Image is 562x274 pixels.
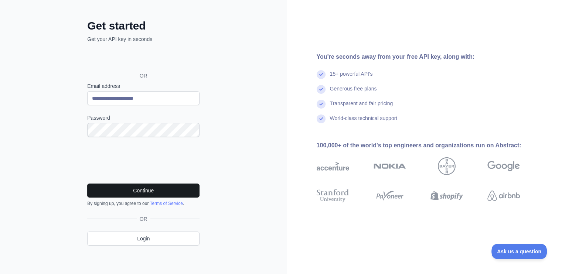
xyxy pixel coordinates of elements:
div: World-class technical support [330,114,398,129]
div: 100,000+ of the world's top engineers and organizations run on Abstract: [317,141,544,150]
img: check mark [317,70,326,79]
iframe: Toggle Customer Support [491,244,547,259]
img: stanford university [317,188,349,204]
a: Login [87,232,200,246]
div: Generous free plans [330,85,377,100]
img: payoneer [374,188,406,204]
span: OR [134,72,153,79]
img: accenture [317,157,349,175]
div: You're seconds away from your free API key, along with: [317,52,544,61]
h2: Get started [87,19,200,32]
a: Terms of Service [150,201,183,206]
img: shopify [430,188,463,204]
img: airbnb [487,188,520,204]
img: check mark [317,85,326,94]
div: 15+ powerful API's [330,70,373,85]
img: bayer [438,157,456,175]
span: OR [137,215,150,223]
p: Get your API key in seconds [87,35,200,43]
label: Password [87,114,200,121]
label: Email address [87,82,200,90]
img: check mark [317,114,326,123]
img: nokia [374,157,406,175]
div: By signing up, you agree to our . [87,201,200,206]
button: Continue [87,184,200,198]
img: check mark [317,100,326,109]
iframe: Sign in with Google Button [84,51,202,67]
div: Transparent and fair pricing [330,100,393,114]
img: google [487,157,520,175]
iframe: reCAPTCHA [87,146,200,175]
